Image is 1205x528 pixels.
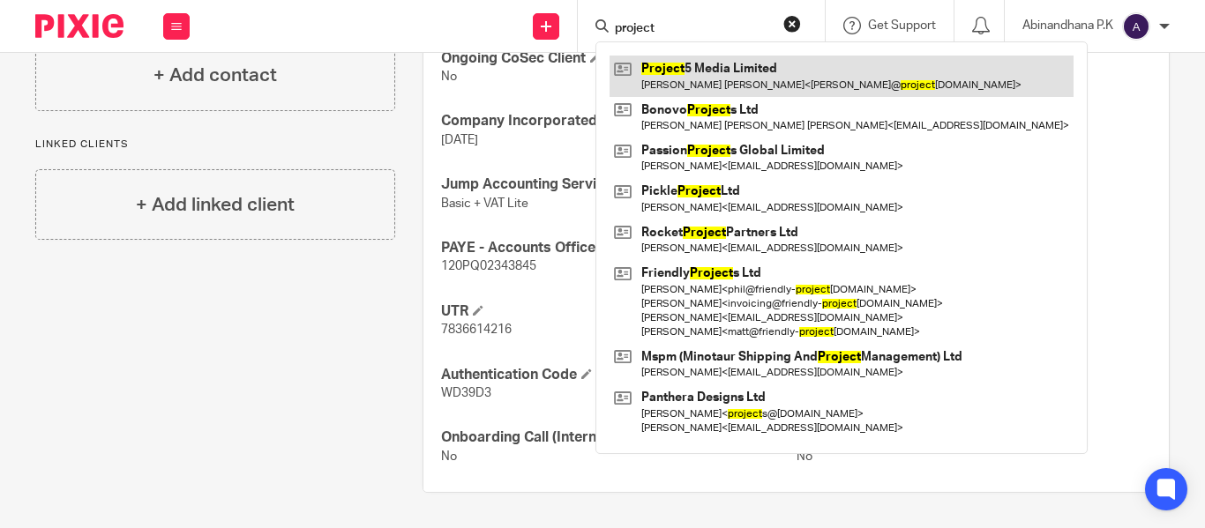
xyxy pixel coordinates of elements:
h4: UTR [441,302,796,321]
span: Basic + VAT Lite [441,197,528,210]
h4: Ongoing CoSec Client [441,49,796,68]
h4: + Add contact [153,62,277,89]
h4: + Add linked client [136,191,295,219]
button: Clear [783,15,801,33]
span: No [441,71,457,83]
span: No [797,450,812,463]
p: Abinandhana P.K [1022,17,1113,34]
img: svg%3E [1122,12,1150,41]
h4: Onboarding Call (Internal) [441,428,796,447]
h4: PAYE - Accounts Office Ref. [441,239,796,257]
span: 7836614216 [441,323,512,336]
p: Linked clients [35,138,395,152]
span: 120PQ02343845 [441,260,536,272]
input: Search [613,21,772,37]
span: No [441,450,457,463]
img: Pixie [35,14,123,38]
span: [DATE] [441,134,478,146]
h4: Company Incorporated On [441,112,796,130]
span: Get Support [868,19,936,32]
h4: Authentication Code [441,366,796,384]
h4: Jump Accounting Service [441,175,796,194]
span: WD39D3 [441,387,491,399]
